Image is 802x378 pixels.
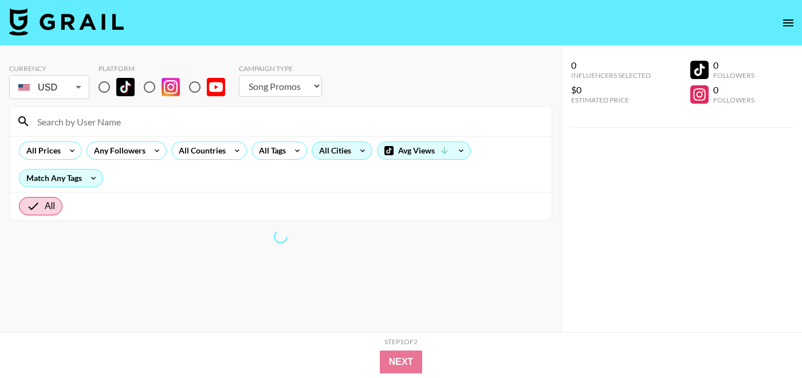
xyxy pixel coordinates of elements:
span: Refreshing lists, bookers, clients, countries, tags, cities, talent, talent... [272,227,289,245]
button: open drawer [777,11,800,34]
img: Instagram [162,78,180,96]
div: All Tags [252,142,288,159]
div: Match Any Tags [19,170,103,187]
div: Influencers Selected [571,71,651,80]
div: Any Followers [87,142,148,159]
div: 0 [713,84,754,96]
div: All Cities [312,142,353,159]
div: USD [11,77,87,97]
div: 0 [713,60,754,71]
div: All Countries [172,142,228,159]
img: Grail Talent [9,8,124,36]
div: Followers [713,71,754,80]
div: 0 [571,60,651,71]
span: All [45,199,55,213]
div: Campaign Type [239,64,322,73]
iframe: Drift Widget Chat Controller [745,321,788,364]
input: Search by User Name [30,112,545,131]
div: Estimated Price [571,96,651,104]
img: TikTok [116,78,135,96]
div: Step 1 of 2 [384,337,418,346]
div: Followers [713,96,754,104]
div: Avg Views [378,142,470,159]
div: All Prices [19,142,63,159]
div: Platform [99,64,234,73]
img: YouTube [207,78,225,96]
button: Next [380,351,423,373]
div: $0 [571,84,651,96]
div: Currency [9,64,89,73]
